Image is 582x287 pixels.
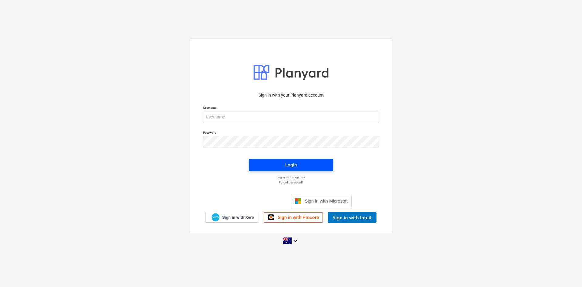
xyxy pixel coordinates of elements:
[305,198,348,203] span: Sign in with Microsoft
[295,198,301,204] img: Microsoft logo
[203,111,379,123] input: Username
[552,258,582,287] iframe: Chat Widget
[203,92,379,98] p: Sign in with your Planyard account
[222,215,254,220] span: Sign in with Xero
[285,161,297,169] div: Login
[203,131,379,136] p: Password
[206,212,259,223] a: Sign in with Xero
[278,215,319,220] span: Sign in with Procore
[249,159,333,171] button: Login
[200,175,382,179] a: Log in with magic link
[203,106,379,111] p: Username
[292,237,299,244] i: keyboard_arrow_down
[212,213,219,221] img: Xero logo
[200,180,382,184] a: Forgot password?
[227,194,289,208] iframe: Sign in with Google Button
[264,212,323,223] a: Sign in with Procore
